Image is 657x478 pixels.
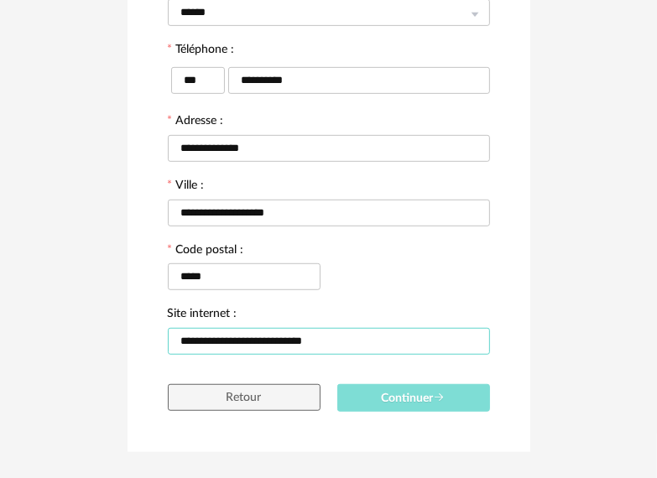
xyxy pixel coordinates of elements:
[168,384,321,411] button: Retour
[168,308,237,323] label: Site internet :
[168,115,224,130] label: Adresse :
[168,244,244,259] label: Code postal :
[337,384,490,412] button: Continuer
[382,392,446,404] span: Continuer
[168,179,205,195] label: Ville :
[168,44,235,59] label: Téléphone :
[227,392,262,403] span: Retour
